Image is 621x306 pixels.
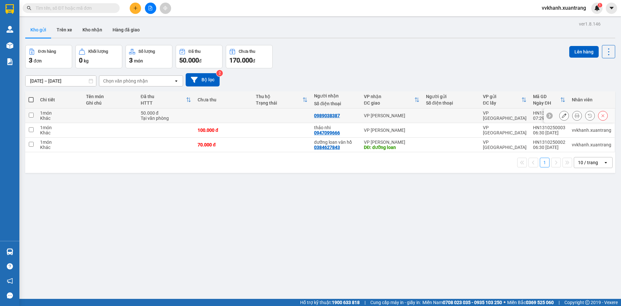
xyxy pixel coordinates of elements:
[364,128,419,133] div: VP [PERSON_NAME]
[533,116,565,121] div: 07:29 [DATE]
[79,56,82,64] span: 0
[569,46,599,58] button: Lên hàng
[483,100,521,106] div: ĐC lấy
[530,91,569,108] th: Toggle SortBy
[75,45,122,68] button: Khối lượng0kg
[585,300,590,305] span: copyright
[6,58,13,65] img: solution-icon
[526,300,554,305] strong: 0369 525 060
[533,94,560,99] div: Mã GD
[572,142,611,147] div: vvkhanh.xuantrang
[141,94,186,99] div: Đã thu
[34,58,42,63] span: đơn
[332,300,360,305] strong: 1900 633 818
[559,111,569,120] div: Sửa đơn hàng
[364,100,414,106] div: ĐC giao
[314,101,357,106] div: Số điện thoại
[579,20,601,28] div: ver 1.8.146
[229,56,253,64] span: 170.000
[426,100,476,106] div: Số điện thoại
[507,299,554,306] span: Miền Bắc
[537,4,591,12] span: vvkhanh.xuantrang
[86,100,134,106] div: Ghi chú
[84,58,89,63] span: kg
[361,91,423,108] th: Toggle SortBy
[198,97,249,102] div: Chưa thu
[5,4,14,14] img: logo-vxr
[148,6,153,10] span: file-add
[314,93,357,98] div: Người nhận
[422,299,502,306] span: Miền Nam
[256,100,302,106] div: Trạng thái
[365,299,365,306] span: |
[138,49,155,54] div: Số lượng
[145,3,156,14] button: file-add
[174,78,179,84] svg: open
[540,158,550,167] button: 1
[578,159,598,166] div: 10 / trang
[226,45,273,68] button: Chưa thu170.000đ
[141,100,186,106] div: HTTT
[7,263,13,269] span: question-circle
[426,94,476,99] div: Người gửi
[300,299,360,306] span: Hỗ trợ kỹ thuật:
[141,110,191,116] div: 50.000 đ
[483,110,527,121] div: VP [GEOGRAPHIC_DATA]
[88,49,108,54] div: Khối lượng
[559,299,560,306] span: |
[40,125,80,130] div: 1 món
[38,49,56,54] div: Đơn hàng
[125,45,172,68] button: Số lượng3món
[598,3,602,7] sup: 1
[40,110,80,116] div: 1 món
[533,140,565,145] div: HN1310250002
[603,160,608,165] svg: open
[40,130,80,135] div: Khác
[6,26,13,33] img: warehouse-icon
[443,300,502,305] strong: 0708 023 035 - 0935 103 250
[7,292,13,299] span: message
[533,125,565,130] div: HN1310250003
[77,22,107,38] button: Kho nhận
[36,5,112,12] input: Tìm tên, số ĐT hoặc mã đơn
[133,6,138,10] span: plus
[6,42,13,49] img: warehouse-icon
[504,301,506,304] span: ⚪️
[107,22,145,38] button: Hàng đã giao
[40,145,80,150] div: Khác
[364,145,419,150] div: DĐ: dưỡng loan
[253,91,311,108] th: Toggle SortBy
[533,100,560,106] div: Ngày ĐH
[594,5,600,11] img: icon-new-feature
[533,145,565,150] div: 06:30 [DATE]
[364,94,414,99] div: VP nhận
[86,94,134,99] div: Tên món
[483,125,527,135] div: VP [GEOGRAPHIC_DATA]
[533,110,565,116] div: HN1310250007
[7,278,13,284] span: notification
[483,94,521,99] div: VP gửi
[6,248,13,255] img: warehouse-icon
[364,113,419,118] div: VP [PERSON_NAME]
[176,45,223,68] button: Đã thu50.000đ
[370,299,421,306] span: Cung cấp máy in - giấy in:
[40,140,80,145] div: 1 món
[29,56,32,64] span: 3
[364,140,419,145] div: VP [PERSON_NAME]
[256,94,302,99] div: Thu hộ
[216,70,223,76] sup: 2
[179,56,199,64] span: 50.000
[130,3,141,14] button: plus
[533,130,565,135] div: 06:30 [DATE]
[314,140,357,145] div: dưỡng loan vân hồ
[609,5,615,11] span: caret-down
[480,91,530,108] th: Toggle SortBy
[160,3,171,14] button: aim
[25,22,51,38] button: Kho gửi
[186,73,220,86] button: Bộ lọc
[199,58,202,63] span: đ
[40,116,80,121] div: Khác
[606,3,617,14] button: caret-down
[40,97,80,102] div: Chi tiết
[26,76,96,86] input: Select a date range.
